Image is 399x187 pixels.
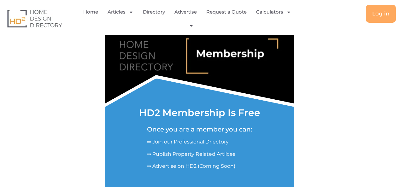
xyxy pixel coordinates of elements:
[174,5,197,19] a: Advertise
[147,162,252,170] p: ⇒ Advertise on HD2 (Coming Soon)
[206,5,247,19] a: Request a Quote
[256,5,291,19] a: Calculators
[83,5,98,19] a: Home
[143,5,165,19] a: Directory
[366,5,396,23] a: Log in
[147,138,252,146] p: ⇒ Join our Professional Driectory
[82,5,298,32] nav: Menu
[147,126,252,133] h5: Once you are a member you can:
[147,150,252,158] p: ⇒ Publish Property Related Artilces
[139,108,260,118] h1: HD2 Membership Is Free
[108,5,133,19] a: Articles
[372,11,390,16] span: Log in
